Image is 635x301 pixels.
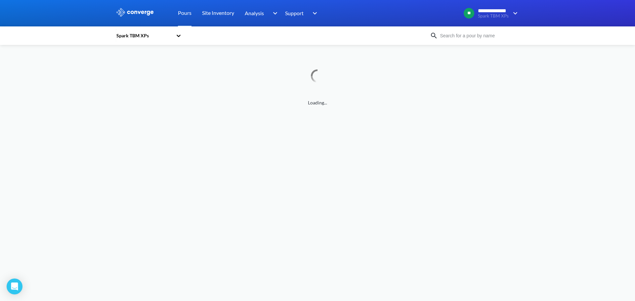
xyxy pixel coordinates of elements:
[285,9,304,17] span: Support
[438,32,518,39] input: Search for a pour by name
[245,9,264,17] span: Analysis
[269,9,279,17] img: downArrow.svg
[478,14,509,19] span: Spark TBM XPs
[116,8,154,17] img: logo_ewhite.svg
[308,9,319,17] img: downArrow.svg
[116,99,519,106] span: Loading...
[430,32,438,40] img: icon-search.svg
[509,9,519,17] img: downArrow.svg
[116,32,173,39] div: Spark TBM XPs
[7,279,22,294] div: Open Intercom Messenger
